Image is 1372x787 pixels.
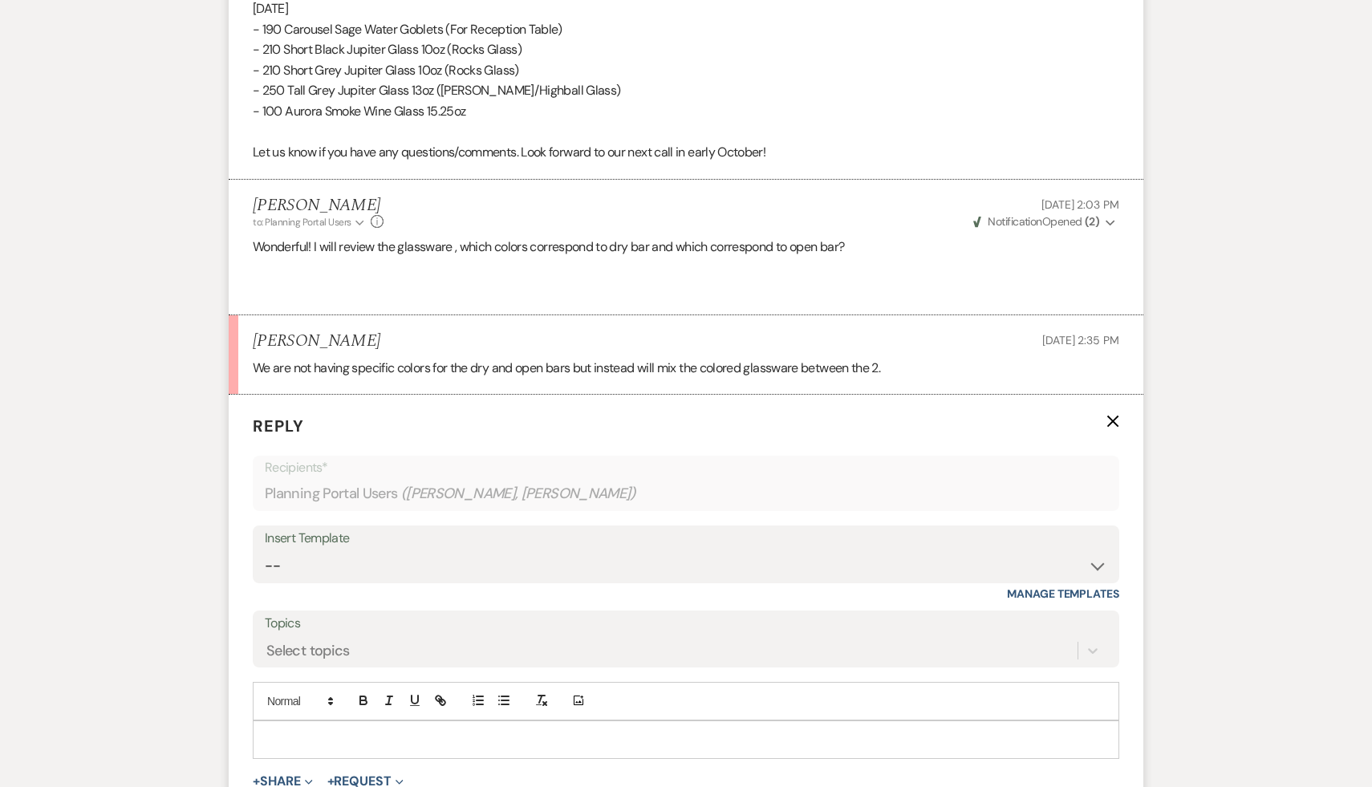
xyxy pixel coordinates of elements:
[266,639,350,661] div: Select topics
[973,214,1099,229] span: Opened
[253,331,380,351] h5: [PERSON_NAME]
[253,215,367,229] button: to: Planning Portal Users
[265,457,1107,478] p: Recipients*
[253,19,1119,40] p: - 190 Carousel Sage Water Goblets (For Reception Table)
[265,527,1107,550] div: Insert Template
[253,60,1119,81] p: - 210 Short Grey Jupiter Glass 10oz (Rocks Glass)
[265,478,1107,509] div: Planning Portal Users
[988,214,1041,229] span: Notification
[265,612,1107,635] label: Topics
[401,483,637,505] span: ( [PERSON_NAME], [PERSON_NAME] )
[253,39,1119,60] p: - 210 Short Black Jupiter Glass 10oz (Rocks Glass)
[253,101,1119,122] p: - 100 Aurora Smoke Wine Glass 15.25oz
[1085,214,1099,229] strong: ( 2 )
[253,196,384,216] h5: [PERSON_NAME]
[971,213,1119,230] button: NotificationOpened (2)
[253,142,1119,163] p: Let us know if you have any questions/comments. Look forward to our next call in early October!
[1041,197,1119,212] span: [DATE] 2:03 PM
[253,216,351,229] span: to: Planning Portal Users
[253,80,1119,101] p: - 250 Tall Grey Jupiter Glass 13oz ([PERSON_NAME]/Highball Glass)
[253,358,1119,379] p: We are not having specific colors for the dry and open bars but instead will mix the colored glas...
[1007,586,1119,601] a: Manage Templates
[1042,333,1119,347] span: [DATE] 2:35 PM
[253,237,1119,258] p: Wonderful! I will review the glassware , which colors correspond to dry bar and which correspond ...
[253,416,304,436] span: Reply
